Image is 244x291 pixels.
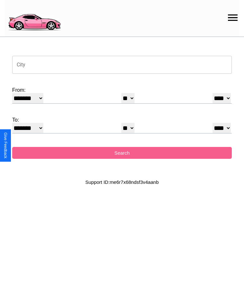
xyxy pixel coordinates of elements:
p: Support ID: me6r7x68ndsf3v4aanb [85,178,159,186]
div: Give Feedback [3,133,8,158]
button: Search [12,147,232,159]
label: From: [12,87,232,93]
img: logo [5,3,64,32]
label: To: [12,117,232,123]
